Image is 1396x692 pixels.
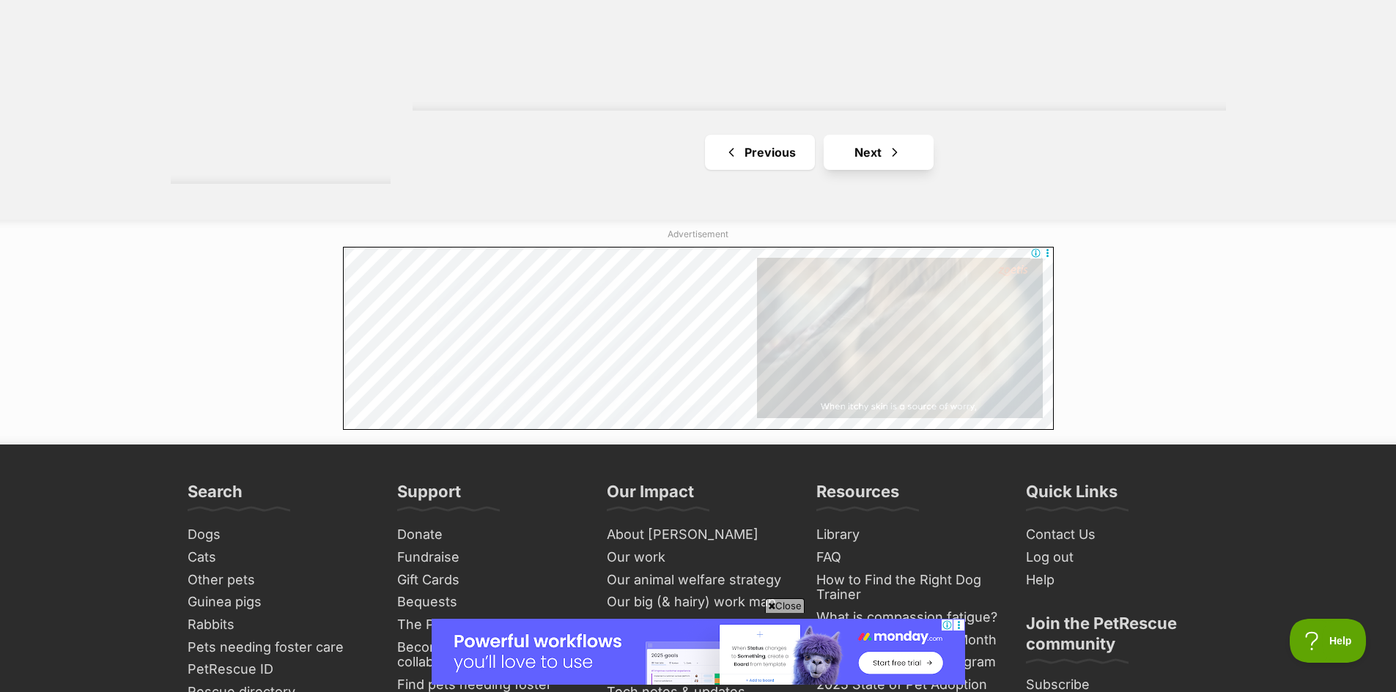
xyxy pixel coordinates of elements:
[824,135,934,170] a: Next page
[601,591,796,614] a: Our big (& hairy) work map
[1026,481,1118,510] h3: Quick Links
[816,481,899,510] h3: Resources
[182,614,377,636] a: Rabbits
[182,658,377,681] a: PetRescue ID
[1290,619,1367,663] iframe: Help Scout Beacon - Open
[1020,546,1215,569] a: Log out
[705,135,815,170] a: Previous page
[432,619,965,685] iframe: Advertisement
[1026,613,1209,663] h3: Join the PetRescue community
[601,569,796,592] a: Our animal welfare strategy
[601,546,796,569] a: Our work
[601,524,796,546] a: About [PERSON_NAME]
[810,606,1005,629] a: What is compassion fatigue?
[188,481,243,510] h3: Search
[391,614,586,636] a: The PetRescue Bookshop
[182,546,377,569] a: Cats
[765,598,805,613] span: Close
[391,569,586,592] a: Gift Cards
[1020,524,1215,546] a: Contact Us
[397,481,461,510] h3: Support
[413,135,1226,170] nav: Pagination
[810,546,1005,569] a: FAQ
[182,569,377,592] a: Other pets
[1020,569,1215,592] a: Help
[391,591,586,614] a: Bequests
[343,247,1054,430] iframe: Advertisement
[182,524,377,546] a: Dogs
[810,524,1005,546] a: Library
[391,546,586,569] a: Fundraise
[607,481,694,510] h3: Our Impact
[391,524,586,546] a: Donate
[391,636,586,674] a: Become a food donation collaborator
[810,569,1005,606] a: How to Find the Right Dog Trainer
[182,591,377,614] a: Guinea pigs
[182,636,377,659] a: Pets needing foster care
